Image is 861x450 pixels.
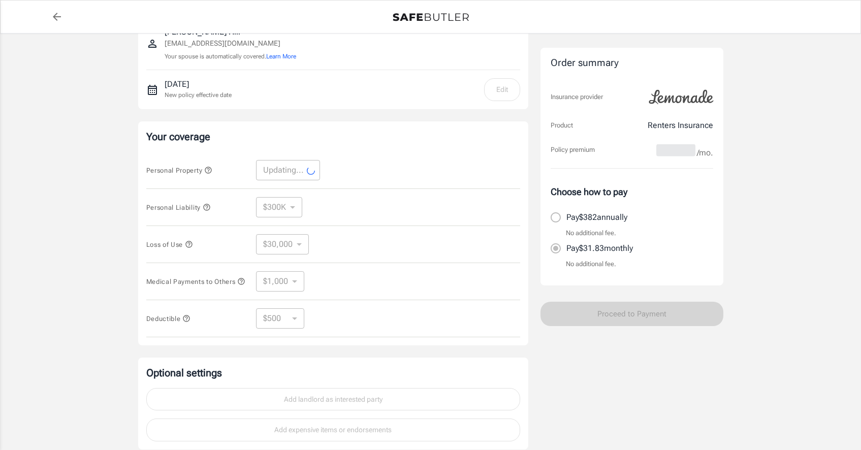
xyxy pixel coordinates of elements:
[165,38,296,49] p: [EMAIL_ADDRESS][DOMAIN_NAME]
[146,201,211,213] button: Personal Liability
[146,241,193,248] span: Loss of Use
[146,275,246,287] button: Medical Payments to Others
[146,130,520,144] p: Your coverage
[165,52,296,61] p: Your spouse is automatically covered.
[566,211,627,223] p: Pay $382 annually
[551,56,713,71] div: Order summary
[551,185,713,199] p: Choose how to pay
[551,145,595,155] p: Policy premium
[566,228,616,238] p: No additional fee.
[146,238,193,250] button: Loss of Use
[146,204,211,211] span: Personal Liability
[551,92,603,102] p: Insurance provider
[47,7,67,27] a: back to quotes
[146,38,158,50] svg: Insured person
[146,167,212,174] span: Personal Property
[393,13,469,21] img: Back to quotes
[165,90,232,100] p: New policy effective date
[566,242,633,254] p: Pay $31.83 monthly
[146,366,520,380] p: Optional settings
[643,83,719,111] img: Lemonade
[551,120,573,131] p: Product
[165,78,232,90] p: [DATE]
[648,119,713,132] p: Renters Insurance
[697,146,713,160] span: /mo.
[566,259,616,269] p: No additional fee.
[146,312,191,325] button: Deductible
[266,52,296,61] button: Learn More
[146,315,191,323] span: Deductible
[146,84,158,96] svg: New policy start date
[146,278,246,285] span: Medical Payments to Others
[146,164,212,176] button: Personal Property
